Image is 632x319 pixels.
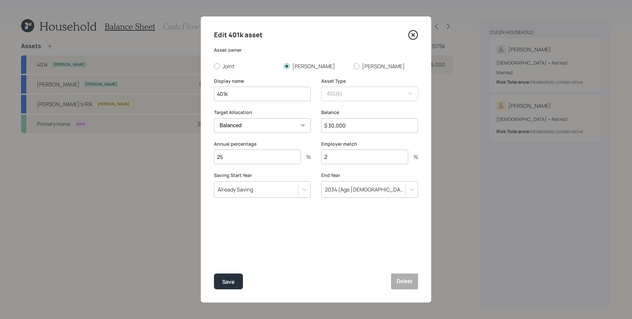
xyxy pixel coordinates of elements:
label: End Year [321,172,418,179]
div: % [301,154,311,159]
label: [PERSON_NAME] [284,63,348,70]
h4: Edit 401k asset [214,30,263,40]
button: Delete [391,274,418,289]
label: Employer match [321,141,418,147]
label: Asset owner [214,47,418,53]
label: [PERSON_NAME] [354,63,418,70]
label: Display name [214,78,311,84]
label: Asset Type [321,78,418,84]
label: Joint [214,63,278,70]
div: Save [222,277,235,286]
label: Target Allocation [214,109,311,116]
button: Save [214,274,243,289]
label: Saving Start Year [214,172,311,179]
label: Annual percentage [214,141,311,147]
div: Already Saving [218,186,253,193]
div: 2034 (Age [DEMOGRAPHIC_DATA], 78) [325,186,406,193]
label: Balance [321,109,418,116]
div: % [408,154,418,159]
